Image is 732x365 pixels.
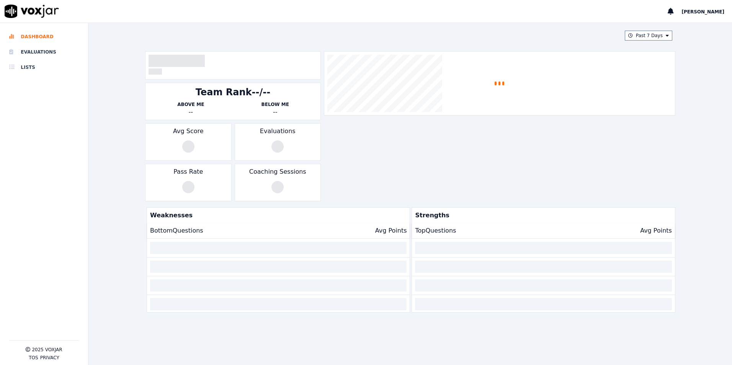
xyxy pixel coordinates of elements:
[412,208,672,223] p: Strengths
[375,226,407,235] p: Avg Points
[149,108,233,117] div: --
[149,101,233,108] p: Above Me
[625,31,672,41] button: Past 7 Days
[233,108,317,117] div: --
[150,226,203,235] p: Bottom Questions
[9,29,79,44] a: Dashboard
[147,208,407,223] p: Weaknesses
[145,123,231,161] div: Avg Score
[233,101,317,108] p: Below Me
[681,7,732,16] button: [PERSON_NAME]
[235,164,321,201] div: Coaching Sessions
[145,164,231,201] div: Pass Rate
[415,226,456,235] p: Top Questions
[235,123,321,161] div: Evaluations
[196,86,270,98] div: Team Rank --/--
[640,226,672,235] p: Avg Points
[40,355,59,361] button: Privacy
[32,347,62,353] p: 2025 Voxjar
[9,60,79,75] a: Lists
[29,355,38,361] button: TOS
[5,5,59,18] img: voxjar logo
[9,44,79,60] a: Evaluations
[681,9,724,15] span: [PERSON_NAME]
